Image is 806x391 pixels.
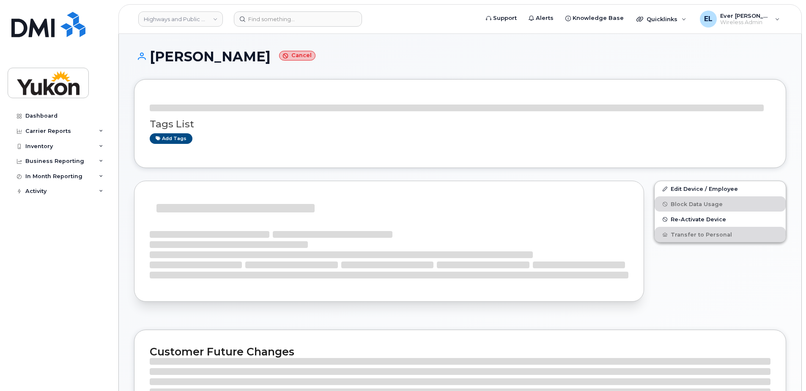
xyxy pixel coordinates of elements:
[150,119,770,129] h3: Tags List
[655,227,786,242] button: Transfer to Personal
[134,49,786,64] h1: [PERSON_NAME]
[671,216,726,223] span: Re-Activate Device
[279,51,315,61] small: Cancel
[655,212,786,227] button: Re-Activate Device
[150,133,192,144] a: Add tags
[655,181,786,196] a: Edit Device / Employee
[655,196,786,212] button: Block Data Usage
[150,345,770,358] h2: Customer Future Changes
